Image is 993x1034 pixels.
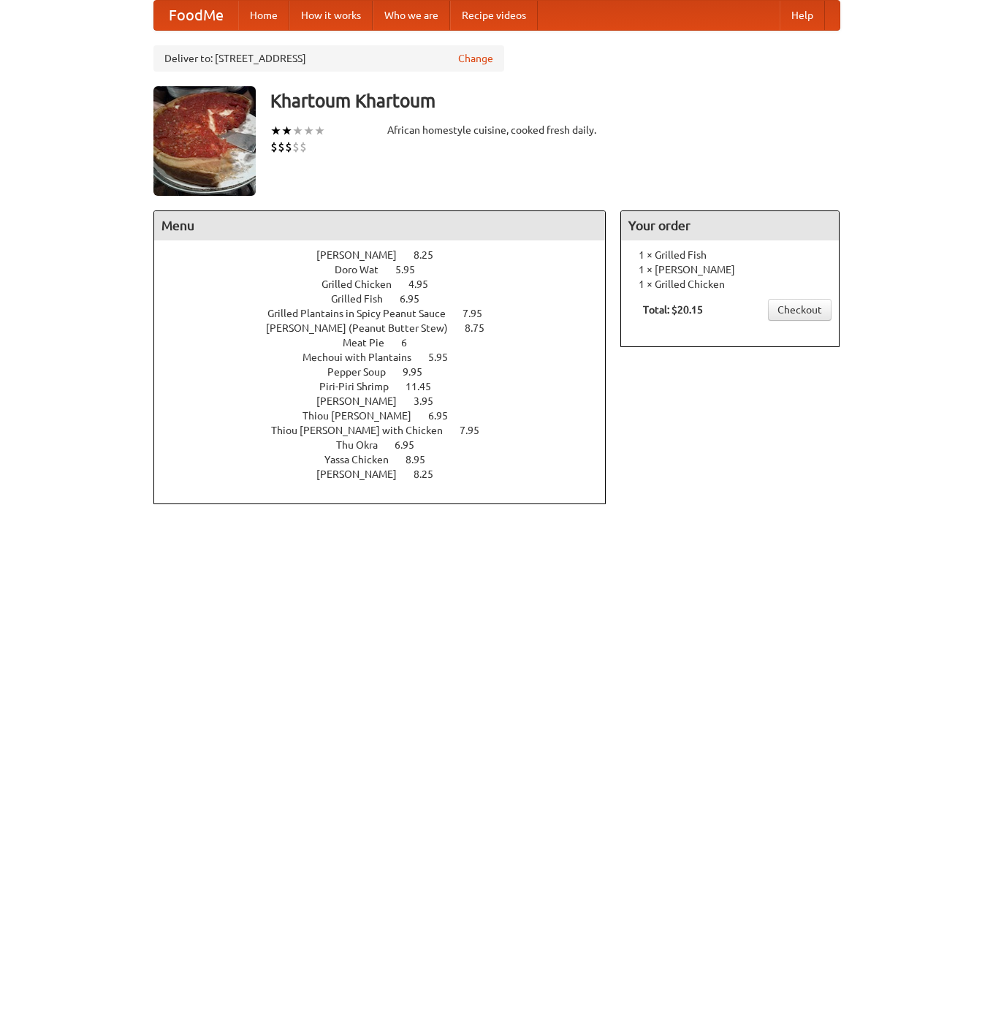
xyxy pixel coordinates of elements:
[463,308,497,319] span: 7.95
[428,410,463,422] span: 6.95
[316,468,460,480] a: [PERSON_NAME] 8.25
[408,278,443,290] span: 4.95
[300,139,307,155] li: $
[322,278,455,290] a: Grilled Chicken 4.95
[327,366,449,378] a: Pepper Soup 9.95
[270,139,278,155] li: $
[401,337,422,349] span: 6
[316,395,460,407] a: [PERSON_NAME] 3.95
[343,337,434,349] a: Meat Pie 6
[292,139,300,155] li: $
[335,264,393,275] span: Doro Wat
[316,395,411,407] span: [PERSON_NAME]
[316,468,411,480] span: [PERSON_NAME]
[289,1,373,30] a: How it works
[327,366,400,378] span: Pepper Soup
[319,381,458,392] a: Piri-Piri Shrimp 11.45
[400,293,434,305] span: 6.95
[238,1,289,30] a: Home
[271,425,457,436] span: Thiou [PERSON_NAME] with Chicken
[316,249,460,261] a: [PERSON_NAME] 8.25
[303,410,475,422] a: Thiou [PERSON_NAME] 6.95
[303,351,426,363] span: Mechoui with Plantains
[285,139,292,155] li: $
[460,425,494,436] span: 7.95
[266,322,511,334] a: [PERSON_NAME] (Peanut Butter Stew) 8.75
[336,439,392,451] span: Thu Okra
[319,381,403,392] span: Piri-Piri Shrimp
[314,123,325,139] li: ★
[414,468,448,480] span: 8.25
[621,211,839,240] h4: Your order
[331,293,446,305] a: Grilled Fish 6.95
[343,337,399,349] span: Meat Pie
[316,249,411,261] span: [PERSON_NAME]
[373,1,450,30] a: Who we are
[780,1,825,30] a: Help
[153,86,256,196] img: angular.jpg
[395,439,429,451] span: 6.95
[154,1,238,30] a: FoodMe
[643,304,703,316] b: Total: $20.15
[270,86,840,115] h3: Khartoum Khartoum
[324,454,403,465] span: Yassa Chicken
[271,425,506,436] a: Thiou [PERSON_NAME] with Chicken 7.95
[458,51,493,66] a: Change
[414,395,448,407] span: 3.95
[628,277,832,292] li: 1 × Grilled Chicken
[266,322,463,334] span: [PERSON_NAME] (Peanut Butter Stew)
[768,299,832,321] a: Checkout
[324,454,452,465] a: Yassa Chicken 8.95
[331,293,397,305] span: Grilled Fish
[395,264,430,275] span: 5.95
[281,123,292,139] li: ★
[414,249,448,261] span: 8.25
[267,308,509,319] a: Grilled Plantains in Spicy Peanut Sauce 7.95
[387,123,606,137] div: African homestyle cuisine, cooked fresh daily.
[303,351,475,363] a: Mechoui with Plantains 5.95
[322,278,406,290] span: Grilled Chicken
[428,351,463,363] span: 5.95
[336,439,441,451] a: Thu Okra 6.95
[267,308,460,319] span: Grilled Plantains in Spicy Peanut Sauce
[465,322,499,334] span: 8.75
[154,211,606,240] h4: Menu
[403,366,437,378] span: 9.95
[270,123,281,139] li: ★
[153,45,504,72] div: Deliver to: [STREET_ADDRESS]
[406,454,440,465] span: 8.95
[303,123,314,139] li: ★
[406,381,446,392] span: 11.45
[278,139,285,155] li: $
[292,123,303,139] li: ★
[450,1,538,30] a: Recipe videos
[303,410,426,422] span: Thiou [PERSON_NAME]
[628,262,832,277] li: 1 × [PERSON_NAME]
[335,264,442,275] a: Doro Wat 5.95
[628,248,832,262] li: 1 × Grilled Fish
